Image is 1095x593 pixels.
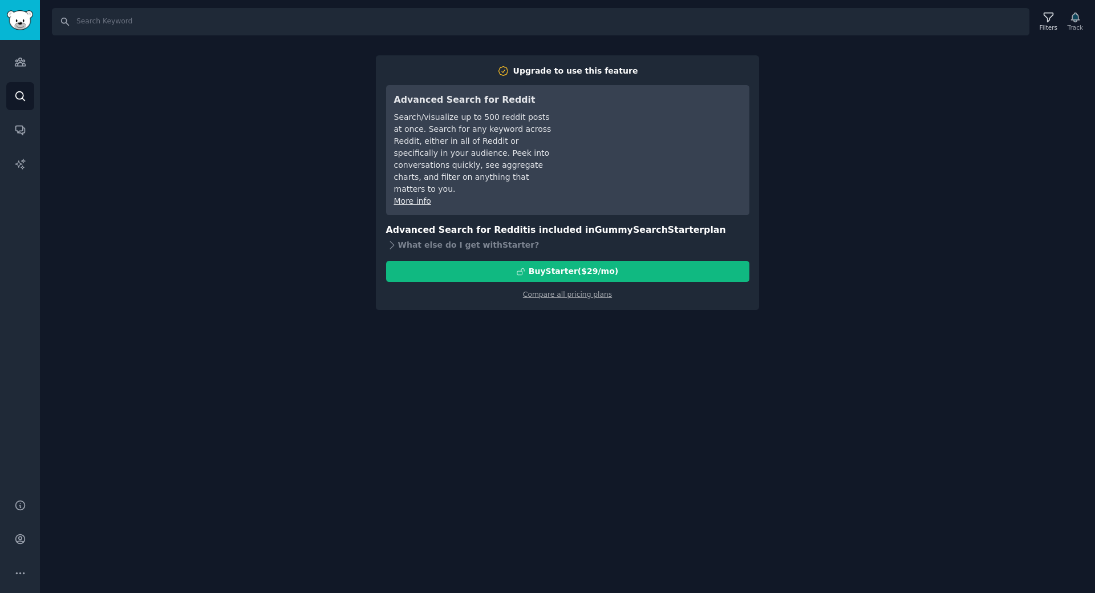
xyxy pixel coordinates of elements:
[570,93,741,179] iframe: YouTube video player
[523,291,612,298] a: Compare all pricing plans
[386,261,749,282] button: BuyStarter($29/mo)
[1040,23,1057,31] div: Filters
[513,65,638,77] div: Upgrade to use this feature
[52,8,1029,35] input: Search Keyword
[394,93,554,107] h3: Advanced Search for Reddit
[7,10,33,30] img: GummySearch logo
[394,111,554,195] div: Search/visualize up to 500 reddit posts at once. Search for any keyword across Reddit, either in ...
[386,237,749,253] div: What else do I get with Starter ?
[394,196,431,205] a: More info
[595,224,704,235] span: GummySearch Starter
[386,223,749,237] h3: Advanced Search for Reddit is included in plan
[529,265,618,277] div: Buy Starter ($ 29 /mo )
